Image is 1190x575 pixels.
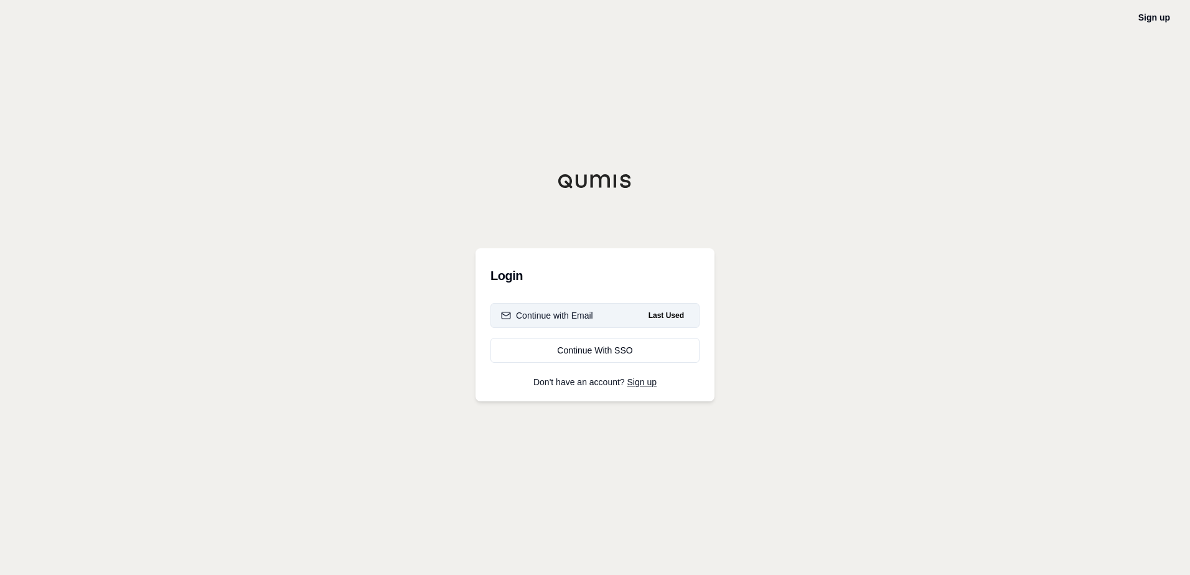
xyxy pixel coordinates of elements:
[644,308,689,323] span: Last Used
[558,174,632,189] img: Qumis
[501,344,689,357] div: Continue With SSO
[627,377,657,387] a: Sign up
[490,338,700,363] a: Continue With SSO
[1138,12,1170,22] a: Sign up
[490,263,700,288] h3: Login
[490,378,700,386] p: Don't have an account?
[501,309,593,322] div: Continue with Email
[490,303,700,328] button: Continue with EmailLast Used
